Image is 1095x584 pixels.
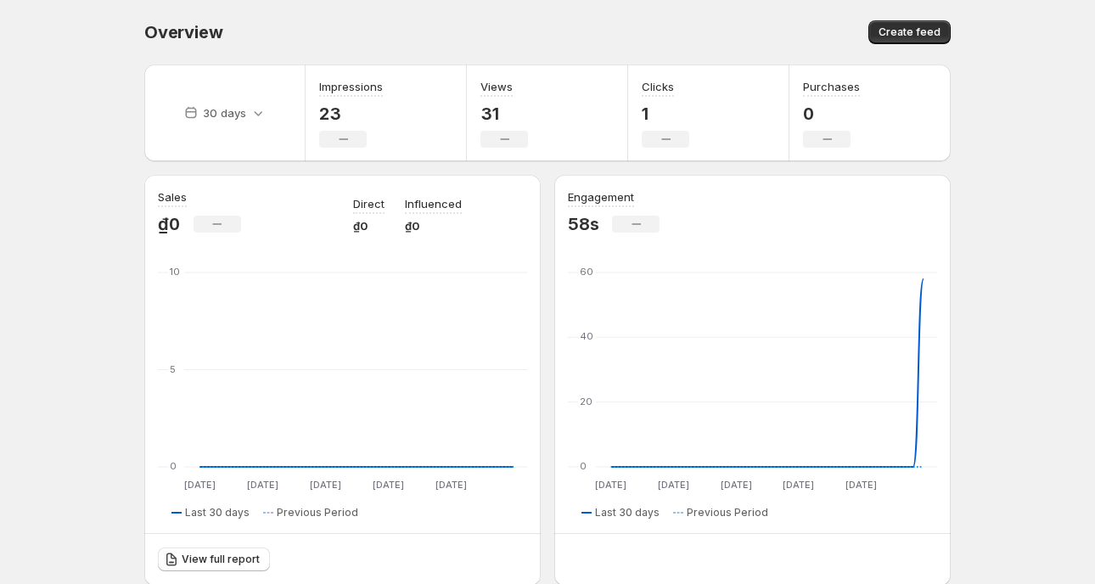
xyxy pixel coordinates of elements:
[247,479,278,491] text: [DATE]
[405,217,462,234] p: ₫0
[144,22,222,42] span: Overview
[158,188,187,205] h3: Sales
[158,214,180,234] p: ₫0
[687,506,768,519] span: Previous Period
[595,479,626,491] text: [DATE]
[595,506,660,519] span: Last 30 days
[803,104,860,124] p: 0
[319,78,383,95] h3: Impressions
[170,460,177,472] text: 0
[353,217,385,234] p: ₫0
[310,479,341,491] text: [DATE]
[721,479,752,491] text: [DATE]
[182,553,260,566] span: View full report
[170,363,176,375] text: 5
[580,396,592,407] text: 20
[277,506,358,519] span: Previous Period
[373,479,404,491] text: [DATE]
[803,78,860,95] h3: Purchases
[580,266,593,278] text: 60
[353,195,385,212] p: Direct
[879,25,941,39] span: Create feed
[868,20,951,44] button: Create feed
[568,188,634,205] h3: Engagement
[580,330,593,342] text: 40
[319,104,383,124] p: 23
[184,479,216,491] text: [DATE]
[845,479,877,491] text: [DATE]
[170,266,180,278] text: 10
[158,547,270,571] a: View full report
[435,479,467,491] text: [DATE]
[568,214,598,234] p: 58s
[405,195,462,212] p: Influenced
[480,78,513,95] h3: Views
[658,479,689,491] text: [DATE]
[783,479,814,491] text: [DATE]
[642,78,674,95] h3: Clicks
[480,104,528,124] p: 31
[203,104,246,121] p: 30 days
[580,460,587,472] text: 0
[185,506,250,519] span: Last 30 days
[642,104,689,124] p: 1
